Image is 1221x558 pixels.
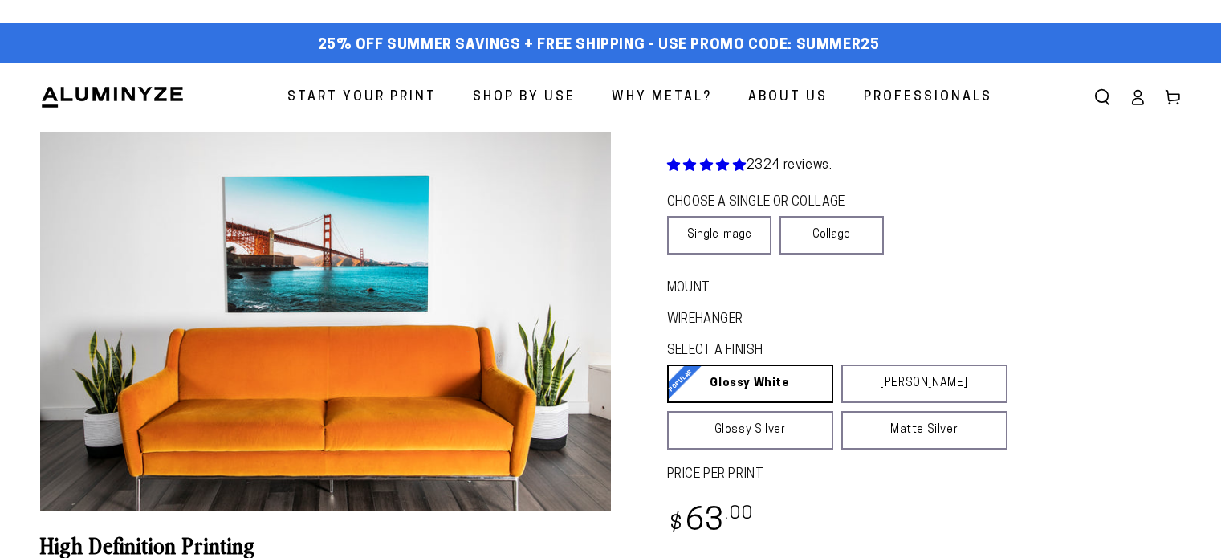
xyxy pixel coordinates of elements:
span: Professionals [864,86,992,109]
summary: Search our site [1085,79,1120,115]
a: [PERSON_NAME] [841,365,1007,403]
span: Why Metal? [612,86,712,109]
bdi: 63 [667,507,755,538]
a: About Us [736,76,840,119]
media-gallery: Gallery Viewer [40,132,611,512]
span: About Us [748,86,828,109]
a: Collage [779,216,884,255]
a: Glossy White [667,365,833,403]
label: PRICE PER PRINT [667,466,1182,484]
span: Shop By Use [473,86,576,109]
sup: .00 [725,505,754,523]
a: Single Image [667,216,771,255]
span: $ [670,514,683,536]
a: Matte Silver [841,411,1007,450]
legend: Mount [667,279,694,298]
span: Start Your Print [287,86,437,109]
legend: WireHanger [667,311,714,329]
a: Why Metal? [600,76,724,119]
legend: SELECT A FINISH [667,342,970,360]
a: Professionals [852,76,1004,119]
span: 25% off Summer Savings + Free Shipping - Use Promo Code: SUMMER25 [318,37,880,55]
a: Start Your Print [275,76,449,119]
img: Aluminyze [40,85,185,109]
a: Glossy Silver [667,411,833,450]
legend: CHOOSE A SINGLE OR COLLAGE [667,193,869,212]
a: Shop By Use [461,76,588,119]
